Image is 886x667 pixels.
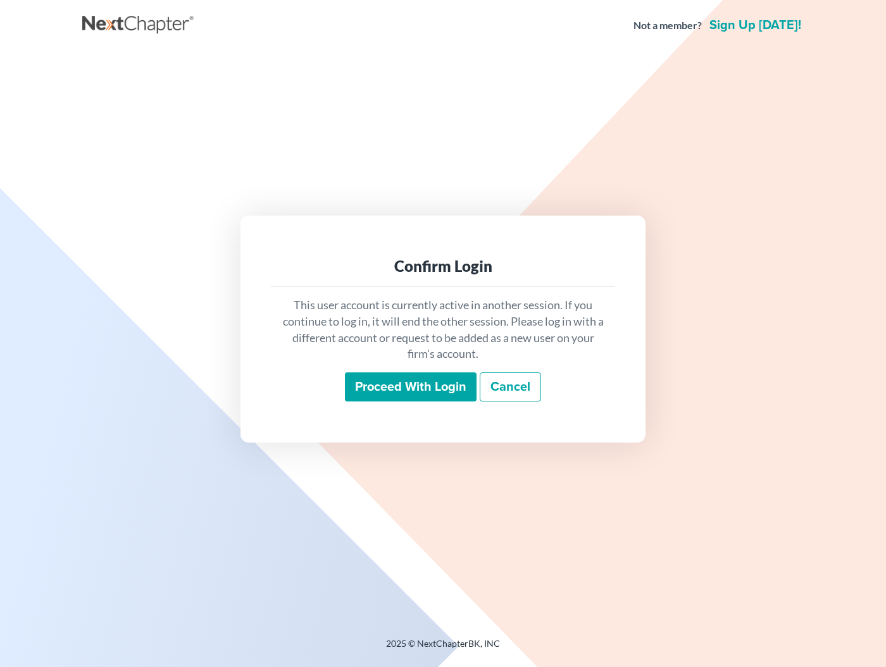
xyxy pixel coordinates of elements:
[281,297,605,362] p: This user account is currently active in another session. If you continue to log in, it will end ...
[82,637,804,660] div: 2025 © NextChapterBK, INC
[345,372,477,401] input: Proceed with login
[707,19,804,32] a: Sign up [DATE]!
[480,372,541,401] a: Cancel
[281,256,605,276] div: Confirm Login
[633,18,702,33] strong: Not a member?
